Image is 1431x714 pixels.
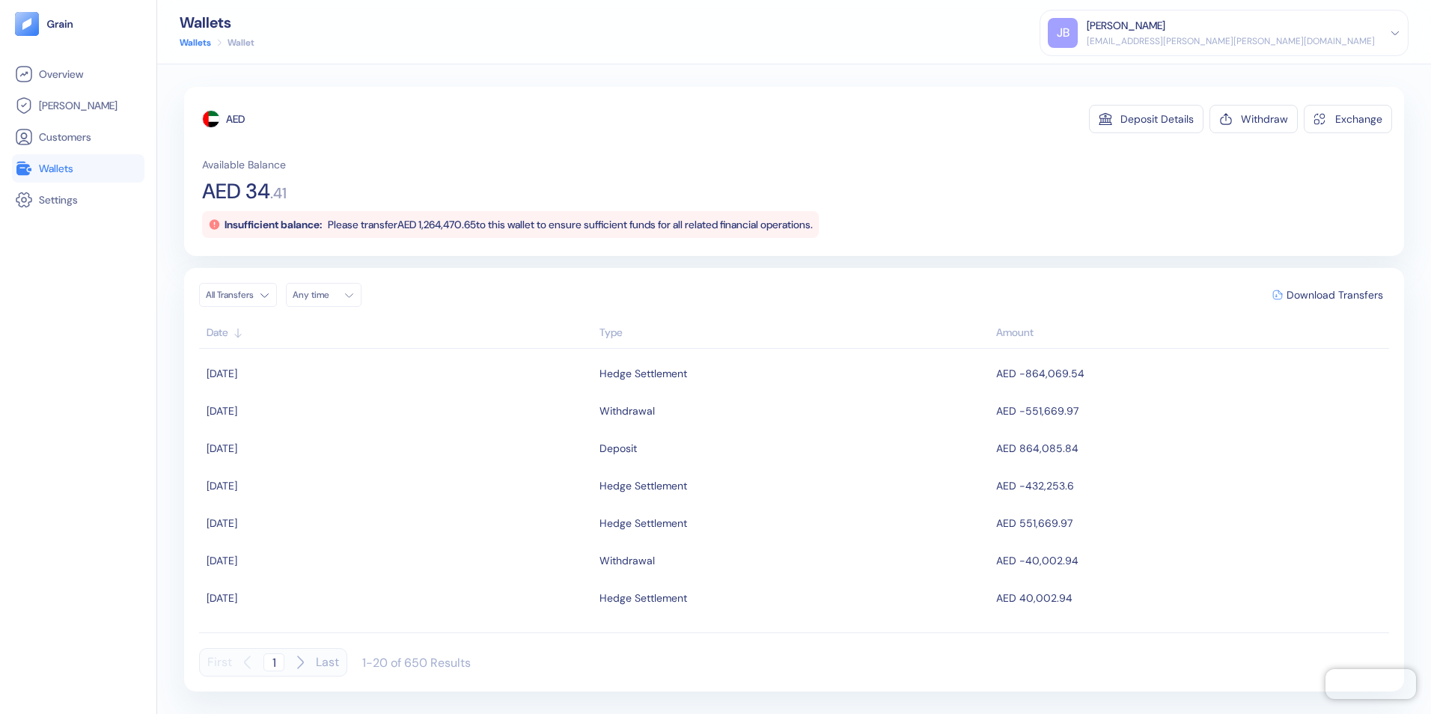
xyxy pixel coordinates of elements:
[1304,105,1392,133] button: Exchange
[207,479,237,492] span: [DATE]
[599,398,655,424] div: Withdrawal
[15,191,141,209] a: Settings
[225,218,322,231] span: Insufficient balance:
[996,404,1078,418] span: AED -551,669.97
[1335,114,1382,124] div: Exchange
[599,361,687,386] div: Hedge Settlement
[207,554,237,567] span: [DATE]
[996,325,1382,341] div: Sort descending
[599,548,655,573] div: Withdrawal
[207,404,237,418] span: [DATE]
[599,585,687,611] div: Hedge Settlement
[362,655,471,671] div: 1-20 of 650 Results
[599,325,989,341] div: Sort ascending
[15,12,39,36] img: logo-tablet-V2.svg
[1266,284,1389,306] button: Download Transfers
[15,128,141,146] a: Customers
[328,218,813,231] span: Please transfer AED 1,264,470.65 to this wallet to ensure sufficient funds for all related financ...
[1048,18,1078,48] div: JB
[1209,105,1298,133] button: Withdraw
[207,516,237,530] span: [DATE]
[226,112,245,126] div: AED
[39,161,73,176] span: Wallets
[46,19,74,29] img: logo
[39,67,83,82] span: Overview
[1089,105,1203,133] button: Deposit Details
[270,186,287,201] span: . 41
[599,473,687,498] div: Hedge Settlement
[207,442,237,455] span: [DATE]
[996,479,1074,492] span: AED -432,253.6
[996,442,1078,455] span: AED 864,085.84
[1087,34,1375,48] div: [EMAIL_ADDRESS][PERSON_NAME][PERSON_NAME][DOMAIN_NAME]
[996,367,1084,380] span: AED -864,069.54
[202,181,270,202] span: AED 34
[39,98,118,113] span: [PERSON_NAME]
[207,591,237,605] span: [DATE]
[202,157,286,172] span: Available Balance
[1287,290,1383,300] span: Download Transfers
[39,192,78,207] span: Settings
[39,129,91,144] span: Customers
[1087,18,1165,34] div: [PERSON_NAME]
[180,36,211,49] a: Wallets
[207,325,592,341] div: Sort ascending
[15,65,141,83] a: Overview
[286,283,361,307] button: Any time
[180,15,254,30] div: Wallets
[996,591,1073,605] span: AED 40,002.94
[1241,114,1288,124] div: Withdraw
[15,159,141,177] a: Wallets
[1325,669,1416,699] iframe: Chatra live chat
[15,97,141,115] a: [PERSON_NAME]
[207,648,232,677] button: First
[207,367,237,380] span: [DATE]
[293,289,338,301] div: Any time
[599,623,687,648] div: Hedge Settlement
[316,648,339,677] button: Last
[996,516,1073,530] span: AED 551,669.97
[599,510,687,536] div: Hedge Settlement
[996,554,1078,567] span: AED -40,002.94
[599,436,637,461] div: Deposit
[1120,114,1194,124] div: Deposit Details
